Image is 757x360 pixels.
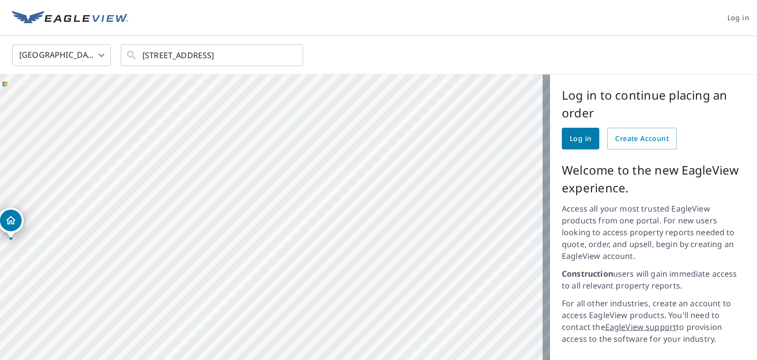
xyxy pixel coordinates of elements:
[607,128,677,149] a: Create Account
[562,203,745,262] p: Access all your most trusted EagleView products from one portal. For new users looking to access ...
[562,268,613,279] strong: Construction
[562,161,745,197] p: Welcome to the new EagleView experience.
[605,322,677,332] a: EagleView support
[570,133,591,145] span: Log in
[562,128,599,149] a: Log in
[615,133,669,145] span: Create Account
[562,297,745,345] p: For all other industries, create an account to access EagleView products. You'll need to contact ...
[142,41,283,69] input: Search by address or latitude-longitude
[562,86,745,122] p: Log in to continue placing an order
[12,41,111,69] div: [GEOGRAPHIC_DATA]
[12,11,128,26] img: EV Logo
[727,12,749,24] span: Log in
[562,268,745,291] p: users will gain immediate access to all relevant property reports.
